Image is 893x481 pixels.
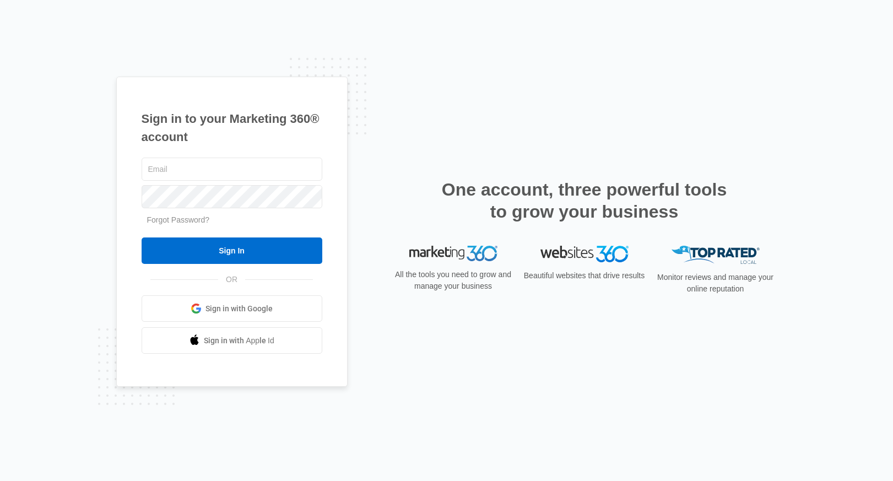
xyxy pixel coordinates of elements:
[672,246,760,264] img: Top Rated Local
[147,215,210,224] a: Forgot Password?
[654,272,777,295] p: Monitor reviews and manage your online reputation
[540,246,629,262] img: Websites 360
[205,303,273,315] span: Sign in with Google
[392,269,515,292] p: All the tools you need to grow and manage your business
[409,246,497,261] img: Marketing 360
[142,295,322,322] a: Sign in with Google
[142,237,322,264] input: Sign In
[439,179,730,223] h2: One account, three powerful tools to grow your business
[142,158,322,181] input: Email
[142,327,322,354] a: Sign in with Apple Id
[204,335,274,347] span: Sign in with Apple Id
[523,270,646,282] p: Beautiful websites that drive results
[218,274,245,285] span: OR
[142,110,322,146] h1: Sign in to your Marketing 360® account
